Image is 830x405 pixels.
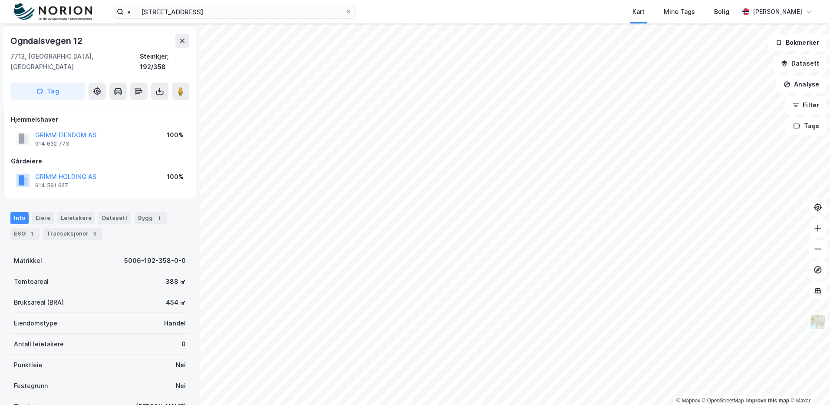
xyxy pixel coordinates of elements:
div: Leietakere [57,212,95,224]
img: Z [810,314,826,330]
div: Bolig [714,7,729,17]
div: Mine Tags [664,7,695,17]
a: OpenStreetMap [702,398,744,404]
div: Festegrunn [14,381,48,391]
div: Tomteareal [14,276,49,287]
div: ESG [10,228,40,240]
div: Bygg [135,212,167,224]
div: Ogndalsvegen 12 [10,34,84,48]
div: 454 ㎡ [166,297,186,308]
div: Nei [176,360,186,370]
button: Bokmerker [768,34,827,51]
div: [PERSON_NAME] [753,7,802,17]
div: Gårdeiere [11,156,189,166]
div: 5006-192-358-0-0 [124,256,186,266]
div: Kontrollprogram for chat [787,363,830,405]
div: 100% [167,172,184,182]
button: Analyse [776,76,827,93]
button: Filter [785,96,827,114]
button: Tags [786,117,827,135]
a: Mapbox [676,398,700,404]
div: 100% [167,130,184,140]
div: 914 632 773 [35,140,69,147]
div: Hjemmelshaver [11,114,189,125]
div: 0 [181,339,186,349]
div: Handel [164,318,186,329]
div: Matrikkel [14,256,42,266]
input: Søk på adresse, matrikkel, gårdeiere, leietakere eller personer [124,5,345,18]
div: Eiere [32,212,54,224]
div: Steinkjer, 192/358 [140,51,189,72]
div: 914 591 627 [35,182,68,189]
iframe: Chat Widget [787,363,830,405]
div: Punktleie [14,360,43,370]
div: Eiendomstype [14,318,57,329]
div: Kart [632,7,645,17]
div: Datasett [99,212,131,224]
div: Transaksjoner [43,228,102,240]
div: Bruksareal (BRA) [14,297,64,308]
div: Antall leietakere [14,339,64,349]
div: 1 [155,214,163,222]
img: norion-logo.80e7a08dc31c2e691866.png [14,3,92,21]
button: Datasett [774,55,827,72]
button: Tag [10,83,85,100]
a: Improve this map [746,398,789,404]
div: 5 [90,229,99,238]
div: Nei [176,381,186,391]
div: 388 ㎡ [165,276,186,287]
div: 7713, [GEOGRAPHIC_DATA], [GEOGRAPHIC_DATA] [10,51,140,72]
div: 1 [27,229,36,238]
div: Info [10,212,29,224]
